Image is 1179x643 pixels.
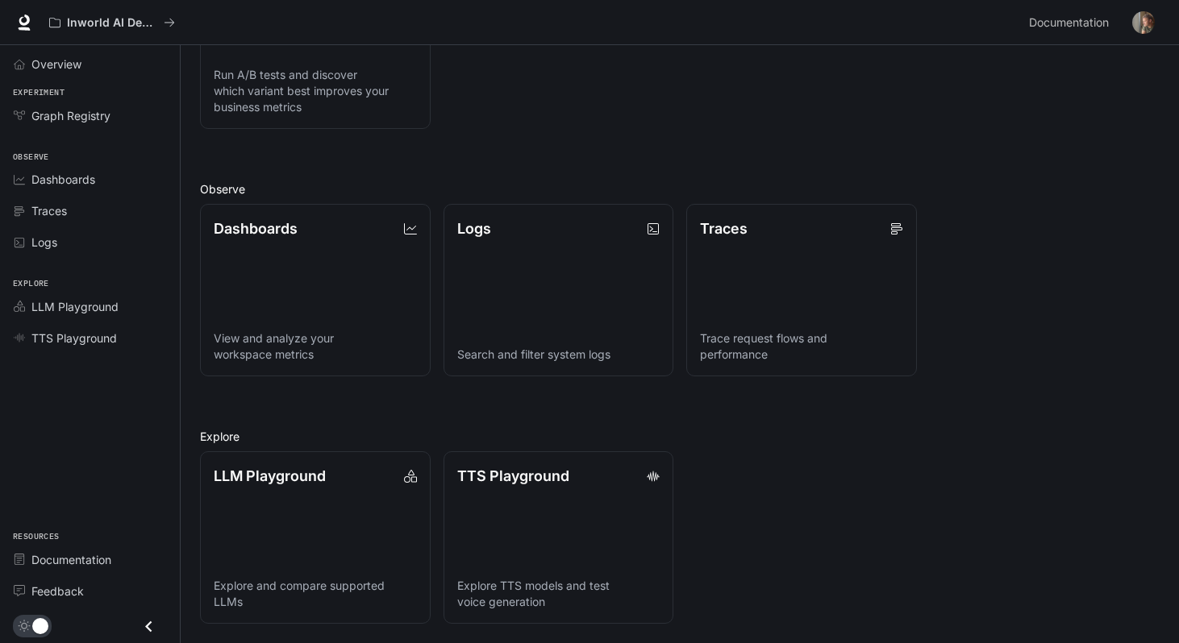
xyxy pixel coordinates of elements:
span: Graph Registry [31,107,110,124]
span: LLM Playground [31,298,119,315]
p: Search and filter system logs [457,346,660,363]
span: Documentation [31,551,111,568]
a: Graph Registry [6,102,173,130]
span: TTS Playground [31,330,117,346]
span: Logs [31,234,57,251]
a: Overview [6,50,173,78]
a: TTS PlaygroundExplore TTS models and test voice generation [444,451,674,624]
span: Traces [31,202,67,219]
p: TTS Playground [457,465,569,487]
a: Feedback [6,577,173,605]
span: Dashboards [31,171,95,188]
a: TTS Playground [6,324,173,352]
span: Documentation [1029,13,1109,33]
p: Run A/B tests and discover which variant best improves your business metrics [214,67,417,115]
p: Traces [700,218,748,239]
a: Logs [6,228,173,256]
span: Feedback [31,583,84,599]
p: Inworld AI Demos [67,16,157,30]
a: LLM PlaygroundExplore and compare supported LLMs [200,451,431,624]
h2: Explore [200,428,1160,445]
p: Logs [457,218,491,239]
p: Explore and compare supported LLMs [214,578,417,610]
a: TracesTrace request flows and performance [686,204,917,376]
a: Dashboards [6,165,173,193]
a: Documentation [6,546,173,574]
h2: Observe [200,180,1160,197]
a: Traces [6,197,173,225]
p: LLM Playground [214,465,326,487]
button: User avatar [1127,6,1160,39]
a: LogsSearch and filter system logs [444,204,674,376]
p: Trace request flows and performance [700,330,903,363]
a: LLM Playground [6,292,173,321]
button: All workspaces [42,6,182,39]
button: Close drawer [131,610,167,643]
span: Overview [31,56,81,73]
p: Dashboards [214,218,298,239]
span: Dark mode toggle [32,616,48,634]
img: User avatar [1132,11,1155,34]
a: Documentation [1023,6,1121,39]
p: View and analyze your workspace metrics [214,330,417,363]
p: Explore TTS models and test voice generation [457,578,660,610]
a: DashboardsView and analyze your workspace metrics [200,204,431,376]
